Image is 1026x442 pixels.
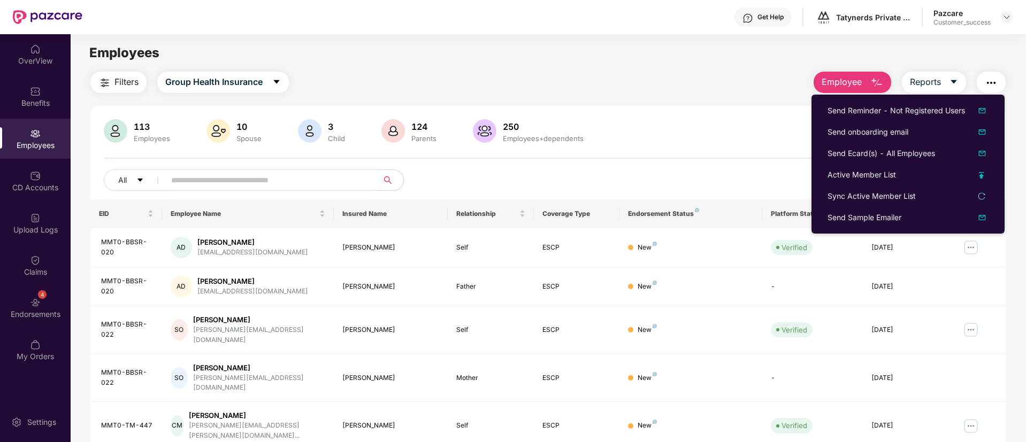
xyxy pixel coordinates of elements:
[234,134,264,143] div: Spouse
[30,44,41,55] img: svg+xml;base64,PHN2ZyBpZD0iSG9tZSIgeG1sbnM9Imh0dHA6Ly93d3cudzMub3JnLzIwMDAvc3ZnIiB3aWR0aD0iMjAiIG...
[456,210,517,218] span: Relationship
[448,199,533,228] th: Relationship
[836,12,911,22] div: Tatynerds Private Limited
[24,417,59,428] div: Settings
[976,126,989,138] img: dropDownIcon
[114,75,139,89] span: Filters
[193,315,325,325] div: [PERSON_NAME]
[542,282,611,292] div: ESCP
[409,134,439,143] div: Parents
[342,282,440,292] div: [PERSON_NAME]
[89,45,159,60] span: Employees
[104,119,127,143] img: svg+xml;base64,PHN2ZyB4bWxucz0iaHR0cDovL3d3dy53My5vcmcvMjAwMC9zdmciIHhtbG5zOnhsaW5rPSJodHRwOi8vd3...
[976,211,989,224] img: svg+xml;base64,PHN2ZyB4bWxucz0iaHR0cDovL3d3dy53My5vcmcvMjAwMC9zdmciIHhtbG5zOnhsaW5rPSJodHRwOi8vd3...
[101,276,154,297] div: MMT0-BBSR-020
[782,242,807,253] div: Verified
[1002,13,1011,21] img: svg+xml;base64,PHN2ZyBpZD0iRHJvcGRvd24tMzJ4MzIiIHhtbG5zPSJodHRwOi8vd3d3LnczLm9yZy8yMDAwL3N2ZyIgd2...
[962,239,979,256] img: manageButton
[136,176,144,185] span: caret-down
[782,324,807,335] div: Verified
[542,421,611,431] div: ESCP
[30,213,41,223] img: svg+xml;base64,PHN2ZyBpZD0iVXBsb2FkX0xvZ3MiIGRhdGEtbmFtZT0iVXBsb2FkIExvZ3MiIHhtbG5zPSJodHRwOi8vd3...
[193,373,325,393] div: [PERSON_NAME][EMAIL_ADDRESS][DOMAIN_NAME]
[762,267,862,306] td: -
[377,176,398,184] span: search
[132,134,172,143] div: Employees
[534,199,619,228] th: Coverage Type
[377,169,404,191] button: search
[197,237,308,247] div: [PERSON_NAME]
[90,72,147,93] button: Filters
[165,75,263,89] span: Group Health Insurance
[90,199,162,228] th: EID
[193,363,325,373] div: [PERSON_NAME]
[157,72,289,93] button: Group Health Insurancecaret-down
[118,174,127,186] span: All
[695,208,699,212] img: svg+xml;base64,PHN2ZyB4bWxucz0iaHR0cDovL3d3dy53My5vcmcvMjAwMC9zdmciIHdpZHRoPSI4IiBoZWlnaHQ9IjgiIH...
[978,192,985,200] span: reload
[822,75,862,89] span: Employee
[962,417,979,435] img: manageButton
[757,13,784,21] div: Get Help
[473,119,496,143] img: svg+xml;base64,PHN2ZyB4bWxucz0iaHR0cDovL3d3dy53My5vcmcvMjAwMC9zdmciIHhtbG5zOnhsaW5rPSJodHRwOi8vd3...
[653,420,657,424] img: svg+xml;base64,PHN2ZyB4bWxucz0iaHR0cDovL3d3dy53My5vcmcvMjAwMC9zdmciIHdpZHRoPSI4IiBoZWlnaHQ9IjgiIH...
[902,72,966,93] button: Reportscaret-down
[542,373,611,383] div: ESCP
[871,282,940,292] div: [DATE]
[456,421,525,431] div: Self
[101,421,154,431] div: MMT0-TM-447
[638,243,657,253] div: New
[171,319,188,340] div: SO
[171,276,192,297] div: AD
[771,210,854,218] div: Platform Status
[933,18,991,27] div: Customer_success
[870,76,883,89] img: svg+xml;base64,PHN2ZyB4bWxucz0iaHR0cDovL3d3dy53My5vcmcvMjAwMC9zdmciIHhtbG5zOnhsaW5rPSJodHRwOi8vd3...
[653,372,657,376] img: svg+xml;base64,PHN2ZyB4bWxucz0iaHR0cDovL3d3dy53My5vcmcvMjAwMC9zdmciIHdpZHRoPSI4IiBoZWlnaHQ9IjgiIH...
[30,255,41,266] img: svg+xml;base64,PHN2ZyBpZD0iQ2xhaW0iIHhtbG5zPSJodHRwOi8vd3d3LnczLm9yZy8yMDAwL3N2ZyIgd2lkdGg9IjIwIi...
[30,128,41,139] img: svg+xml;base64,PHN2ZyBpZD0iRW1wbG95ZWVzIiB4bWxucz0iaHR0cDovL3d3dy53My5vcmcvMjAwMC9zdmciIHdpZHRoPS...
[162,199,334,228] th: Employee Name
[816,10,831,25] img: logo%20-%20black%20(1).png
[171,367,188,389] div: SO
[638,421,657,431] div: New
[171,415,184,437] div: CM
[11,417,22,428] img: svg+xml;base64,PHN2ZyBpZD0iU2V0dGluZy0yMHgyMCIgeG1sbnM9Imh0dHA6Ly93d3cudzMub3JnLzIwMDAvc3ZnIiB3aW...
[189,410,325,421] div: [PERSON_NAME]
[38,290,47,299] div: 4
[638,325,657,335] div: New
[985,76,998,89] img: svg+xml;base64,PHN2ZyB4bWxucz0iaHR0cDovL3d3dy53My5vcmcvMjAwMC9zdmciIHdpZHRoPSIyNCIgaGVpZ2h0PSIyNC...
[828,126,908,138] div: Send onboarding email
[871,373,940,383] div: [DATE]
[828,190,916,202] div: Sync Active Member List
[197,286,308,297] div: [EMAIL_ADDRESS][DOMAIN_NAME]
[828,105,965,117] div: Send Reminder - Not Registered Users
[171,237,192,258] div: AD
[653,281,657,285] img: svg+xml;base64,PHN2ZyB4bWxucz0iaHR0cDovL3d3dy53My5vcmcvMjAwMC9zdmciIHdpZHRoPSI4IiBoZWlnaHQ9IjgiIH...
[979,172,984,179] img: uploadIcon
[933,8,991,18] div: Pazcare
[653,324,657,328] img: svg+xml;base64,PHN2ZyB4bWxucz0iaHR0cDovL3d3dy53My5vcmcvMjAwMC9zdmciIHdpZHRoPSI4IiBoZWlnaHQ9IjgiIH...
[628,210,754,218] div: Endorsement Status
[234,121,264,132] div: 10
[197,276,308,286] div: [PERSON_NAME]
[871,325,940,335] div: [DATE]
[334,199,448,228] th: Insured Name
[342,421,440,431] div: [PERSON_NAME]
[206,119,230,143] img: svg+xml;base64,PHN2ZyB4bWxucz0iaHR0cDovL3d3dy53My5vcmcvMjAwMC9zdmciIHhtbG5zOnhsaW5rPSJodHRwOi8vd3...
[342,373,440,383] div: [PERSON_NAME]
[828,169,896,181] div: Active Member List
[782,420,807,431] div: Verified
[193,325,325,345] div: [PERSON_NAME][EMAIL_ADDRESS][DOMAIN_NAME]
[762,354,862,402] td: -
[456,282,525,292] div: Father
[828,212,901,223] div: Send Sample Emailer
[171,210,317,218] span: Employee Name
[30,86,41,97] img: svg+xml;base64,PHN2ZyBpZD0iQmVuZWZpdHMiIHhtbG5zPSJodHRwOi8vd3d3LnczLm9yZy8yMDAwL3N2ZyIgd2lkdGg9Ij...
[814,72,891,93] button: Employee
[409,121,439,132] div: 124
[99,210,146,218] span: EID
[828,148,935,159] div: Send Ecard(s) - All Employees
[30,170,41,181] img: svg+xml;base64,PHN2ZyBpZD0iQ0RfQWNjb3VudHMiIGRhdGEtbmFtZT0iQ0QgQWNjb3VudHMiIHhtbG5zPSJodHRwOi8vd3...
[456,243,525,253] div: Self
[501,134,586,143] div: Employees+dependents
